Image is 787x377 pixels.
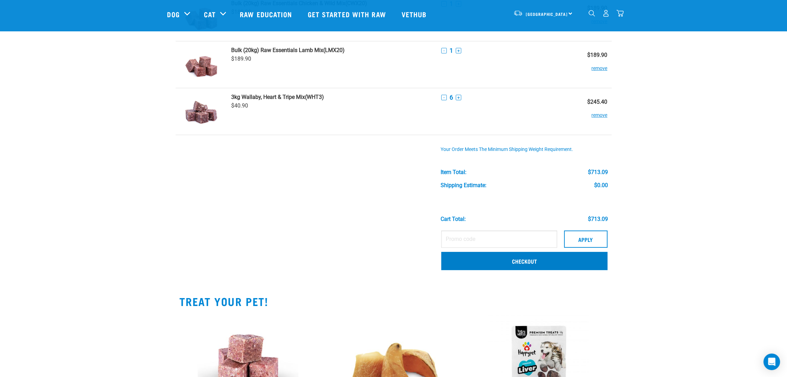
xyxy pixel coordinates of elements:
button: remove [592,105,608,119]
div: Shipping Estimate: [441,182,486,188]
a: 3kg Wallaby, Heart & Tripe Mix(WHT3) [231,94,433,100]
a: Raw Education [233,0,301,28]
a: Cat [204,9,216,19]
a: Checkout [441,252,608,270]
span: [GEOGRAPHIC_DATA] [526,13,568,15]
div: $713.09 [588,169,608,175]
img: Raw Essentials Lamb Mix [184,47,219,82]
img: user.png [602,10,610,17]
img: Wallaby, Heart & Tripe Mix [184,94,219,129]
img: home-icon@2x.png [617,10,624,17]
a: Vethub [395,0,435,28]
img: van-moving.png [513,10,523,16]
strong: Bulk (20kg) Raw Essentials Lamb Mix [231,47,323,53]
button: + [456,48,461,53]
strong: 3kg Wallaby, Heart & Tripe Mix [231,94,305,100]
button: + [456,95,461,100]
button: - [441,48,447,53]
div: Your order meets the minimum shipping weight requirement. [441,147,608,152]
input: Promo code [441,231,557,248]
span: $40.90 [231,102,248,109]
span: 6 [450,94,453,101]
div: $713.09 [588,216,608,222]
div: Item Total: [441,169,466,175]
button: - [441,95,447,100]
button: remove [592,58,608,72]
a: Bulk (20kg) Raw Essentials Lamb Mix(LMX20) [231,47,433,53]
div: $0.00 [594,182,608,188]
div: Cart total: [441,216,466,222]
h2: TREAT YOUR PET! [180,295,608,307]
img: home-icon-1@2x.png [589,10,595,17]
button: Apply [564,231,608,248]
td: $245.40 [568,88,611,135]
td: $189.90 [568,41,611,88]
a: Dog [167,9,180,19]
span: $189.90 [231,55,251,62]
div: Open Intercom Messenger [764,354,780,370]
span: 1 [450,47,453,54]
a: Get started with Raw [301,0,395,28]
